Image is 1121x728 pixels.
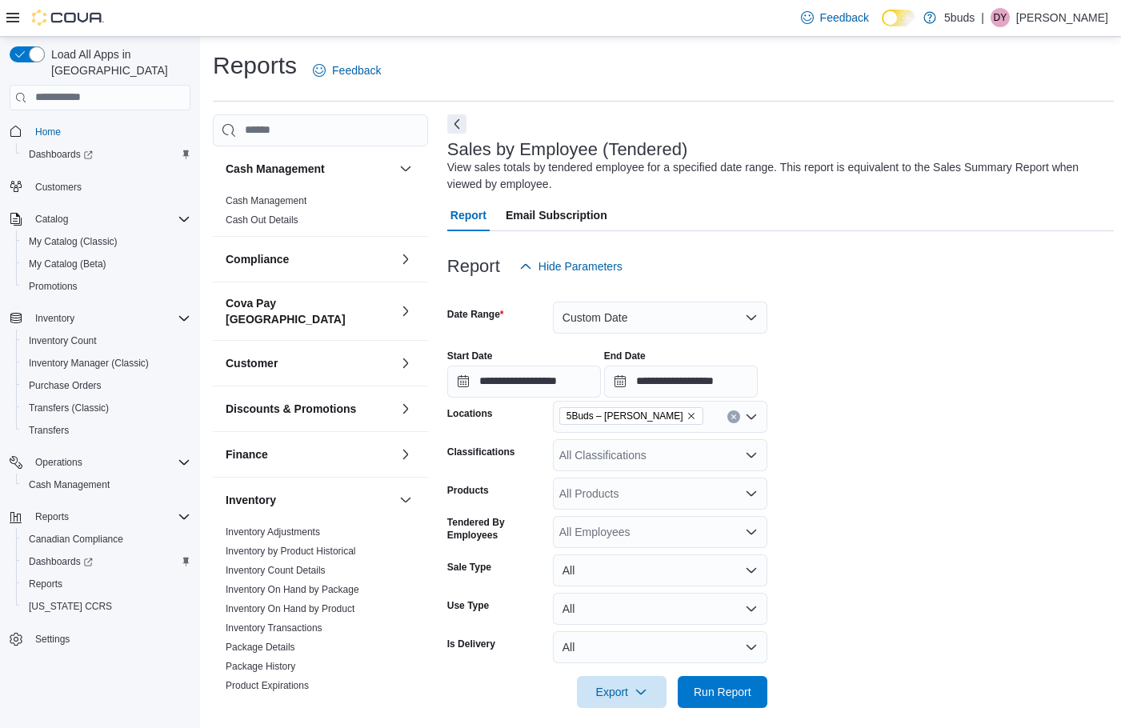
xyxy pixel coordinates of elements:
[22,354,190,373] span: Inventory Manager (Classic)
[226,492,393,508] button: Inventory
[22,331,190,350] span: Inventory Count
[447,446,515,458] label: Classifications
[745,449,758,462] button: Open list of options
[29,309,190,328] span: Inventory
[29,235,118,248] span: My Catalog (Classic)
[22,331,103,350] a: Inventory Count
[226,401,356,417] h3: Discounts & Promotions
[29,379,102,392] span: Purchase Orders
[22,398,190,418] span: Transfers (Classic)
[226,446,268,462] h3: Finance
[226,660,295,673] span: Package History
[45,46,190,78] span: Load All Apps in [GEOGRAPHIC_DATA]
[447,561,491,574] label: Sale Type
[16,352,197,374] button: Inventory Manager (Classic)
[745,410,758,423] button: Open list of options
[226,195,306,206] a: Cash Management
[447,638,495,650] label: Is Delivery
[396,490,415,510] button: Inventory
[226,680,309,691] a: Product Expirations
[22,597,190,616] span: Washington CCRS
[29,478,110,491] span: Cash Management
[29,629,190,649] span: Settings
[226,526,320,538] span: Inventory Adjustments
[22,574,69,594] a: Reports
[35,213,68,226] span: Catalog
[396,399,415,418] button: Discounts & Promotions
[16,275,197,298] button: Promotions
[991,8,1010,27] div: Danielle Young
[3,451,197,474] button: Operations
[29,402,109,414] span: Transfers (Classic)
[22,552,99,571] a: Dashboards
[10,114,190,693] nav: Complex example
[226,194,306,207] span: Cash Management
[22,597,118,616] a: [US_STATE] CCRS
[604,366,758,398] input: Press the down key to open a popover containing a calendar.
[226,679,309,692] span: Product Expirations
[29,357,149,370] span: Inventory Manager (Classic)
[396,302,415,321] button: Cova Pay [GEOGRAPHIC_DATA]
[447,599,489,612] label: Use Type
[226,642,295,653] a: Package Details
[29,630,76,649] a: Settings
[16,528,197,550] button: Canadian Compliance
[29,122,67,142] a: Home
[553,593,767,625] button: All
[29,507,190,526] span: Reports
[981,8,984,27] p: |
[16,573,197,595] button: Reports
[727,410,740,423] button: Clear input
[226,661,295,672] a: Package History
[795,2,875,34] a: Feedback
[994,8,1007,27] span: DY
[29,258,106,270] span: My Catalog (Beta)
[396,159,415,178] button: Cash Management
[226,295,393,327] button: Cova Pay [GEOGRAPHIC_DATA]
[29,210,190,229] span: Catalog
[447,140,688,159] h3: Sales by Employee (Tendered)
[604,350,646,362] label: End Date
[22,530,130,549] a: Canadian Compliance
[22,574,190,594] span: Reports
[16,595,197,618] button: [US_STATE] CCRS
[396,445,415,464] button: Finance
[226,214,298,226] a: Cash Out Details
[553,554,767,586] button: All
[22,277,84,296] a: Promotions
[22,145,190,164] span: Dashboards
[226,602,354,615] span: Inventory On Hand by Product
[3,175,197,198] button: Customers
[513,250,629,282] button: Hide Parameters
[226,446,393,462] button: Finance
[29,148,93,161] span: Dashboards
[22,475,116,494] a: Cash Management
[226,355,393,371] button: Customer
[447,308,504,321] label: Date Range
[35,510,69,523] span: Reports
[29,453,89,472] button: Operations
[332,62,381,78] span: Feedback
[553,302,767,334] button: Custom Date
[35,181,82,194] span: Customers
[29,210,74,229] button: Catalog
[226,355,278,371] h3: Customer
[22,376,190,395] span: Purchase Orders
[213,50,297,82] h1: Reports
[944,8,975,27] p: 5buds
[22,398,115,418] a: Transfers (Classic)
[16,330,197,352] button: Inventory Count
[3,307,197,330] button: Inventory
[16,143,197,166] a: Dashboards
[29,507,75,526] button: Reports
[447,407,493,420] label: Locations
[820,10,869,26] span: Feedback
[29,533,123,546] span: Canadian Compliance
[1016,8,1108,27] p: [PERSON_NAME]
[16,419,197,442] button: Transfers
[447,257,500,276] h3: Report
[22,354,155,373] a: Inventory Manager (Classic)
[29,424,69,437] span: Transfers
[447,350,493,362] label: Start Date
